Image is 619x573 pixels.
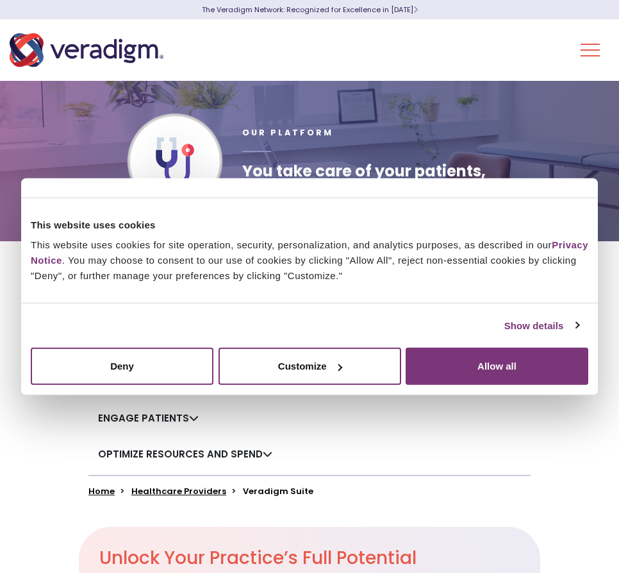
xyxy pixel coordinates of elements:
[99,547,520,569] h2: Unlock Your Practice’s Full Potential
[131,485,226,497] a: Healthcare Providers
[88,485,115,497] a: Home
[10,29,163,71] img: Veradigm logo
[406,348,588,385] button: Allow all
[504,318,579,333] a: Show details
[219,348,401,385] button: Customize
[242,162,494,200] h1: You take care of your patients, we take care of everything else.
[581,33,600,67] button: Toggle Navigation Menu
[31,348,213,385] button: Deny
[98,411,199,425] a: Engage Patients
[98,447,272,461] a: Optimize Resources and Spend
[31,237,588,284] div: This website uses cookies for site operation, security, personalization, and analytics purposes, ...
[31,239,588,266] a: Privacy Notice
[31,217,588,232] div: This website uses cookies
[242,127,333,138] span: Our Platform
[413,4,418,15] span: Learn More
[202,4,418,15] a: The Veradigm Network: Recognized for Excellence in [DATE]Learn More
